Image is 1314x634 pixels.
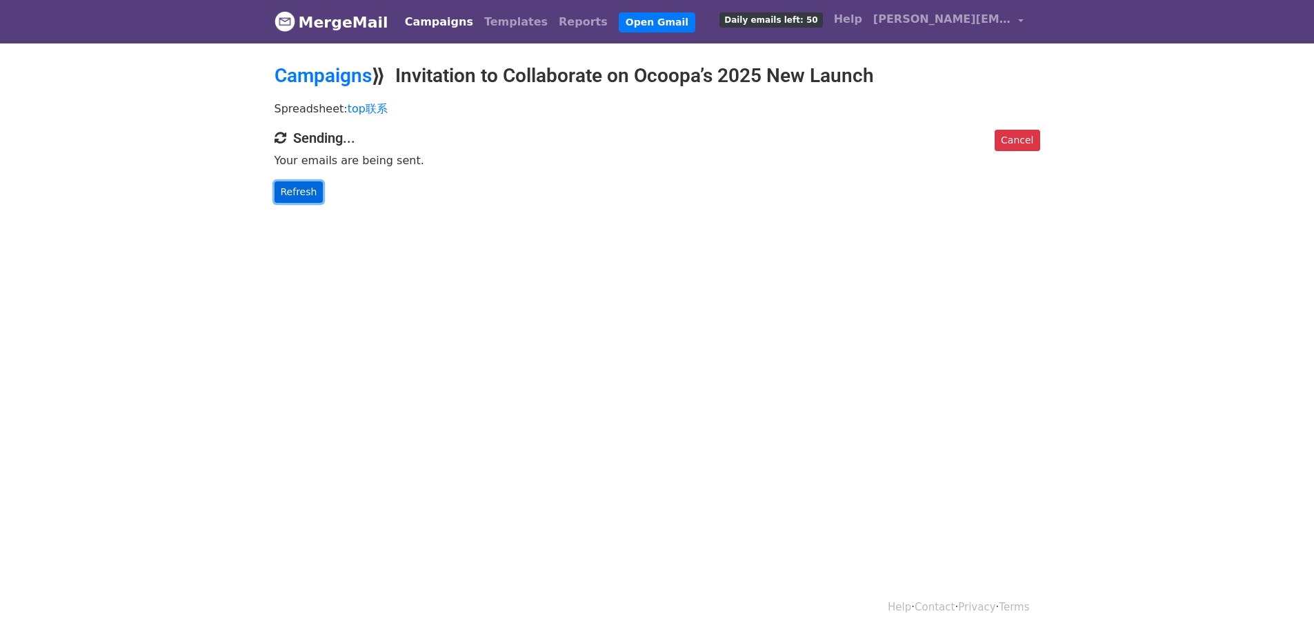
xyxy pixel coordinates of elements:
[275,8,388,37] a: MergeMail
[275,11,295,32] img: MergeMail logo
[348,102,388,115] a: top联系
[275,64,372,87] a: Campaigns
[714,6,828,33] a: Daily emails left: 50
[868,6,1029,38] a: [PERSON_NAME][EMAIL_ADDRESS][DOMAIN_NAME]
[1245,568,1314,634] div: 聊天小组件
[275,64,1040,88] h2: ⟫ Invitation to Collaborate on Ocoopa’s 2025 New Launch
[958,601,995,613] a: Privacy
[888,601,911,613] a: Help
[275,130,1040,146] h4: Sending...
[999,601,1029,613] a: Terms
[873,11,1011,28] span: [PERSON_NAME][EMAIL_ADDRESS][DOMAIN_NAME]
[399,8,479,36] a: Campaigns
[1245,568,1314,634] iframe: Chat Widget
[275,181,323,203] a: Refresh
[719,12,822,28] span: Daily emails left: 50
[915,601,955,613] a: Contact
[275,153,1040,168] p: Your emails are being sent.
[479,8,553,36] a: Templates
[275,101,1040,116] p: Spreadsheet:
[553,8,613,36] a: Reports
[995,130,1039,151] a: Cancel
[619,12,695,32] a: Open Gmail
[828,6,868,33] a: Help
